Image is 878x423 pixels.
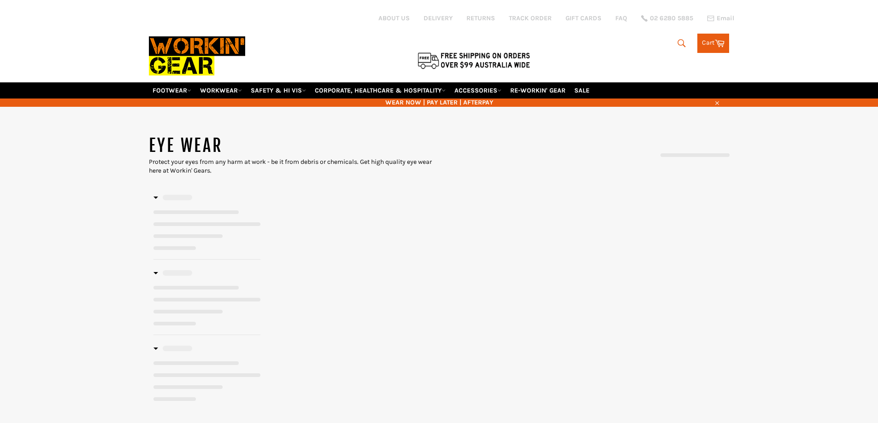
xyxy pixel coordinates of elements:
[615,14,627,23] a: FAQ
[311,82,449,99] a: CORPORATE, HEALTHCARE & HOSPITALITY
[707,15,734,22] a: Email
[650,15,693,22] span: 02 6280 5885
[416,51,531,70] img: Flat $9.95 shipping Australia wide
[149,30,245,82] img: Workin Gear leaders in Workwear, Safety Boots, PPE, Uniforms. Australia's No.1 in Workwear
[247,82,310,99] a: SAFETY & HI VIS
[149,82,195,99] a: FOOTWEAR
[196,82,246,99] a: WORKWEAR
[571,82,593,99] a: SALE
[697,34,729,53] a: Cart
[717,15,734,22] span: Email
[149,98,730,107] span: WEAR NOW | PAY LATER | AFTERPAY
[451,82,505,99] a: ACCESSORIES
[509,14,552,23] a: TRACK ORDER
[149,134,439,157] h1: EYE WEAR
[641,15,693,22] a: 02 6280 5885
[149,157,439,175] div: Protect your eyes from any harm at work - be it from debris or chemicals. Get high quality eye we...
[378,14,410,23] a: ABOUT US
[507,82,569,99] a: RE-WORKIN' GEAR
[566,14,601,23] a: GIFT CARDS
[466,14,495,23] a: RETURNS
[424,14,453,23] a: DELIVERY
